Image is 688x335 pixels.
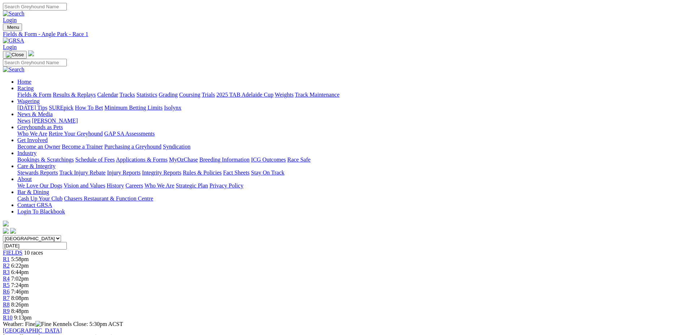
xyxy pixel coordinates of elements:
span: 6:22pm [11,263,29,269]
a: Results & Replays [53,92,96,98]
button: Toggle navigation [3,51,27,59]
img: GRSA [3,38,24,44]
a: R5 [3,282,10,288]
span: R3 [3,269,10,275]
a: Fields & Form - Angle Park - Race 1 [3,31,685,38]
img: facebook.svg [3,228,9,234]
img: Search [3,66,25,73]
a: Get Involved [17,137,48,143]
span: 7:46pm [11,288,29,295]
a: News [17,118,30,124]
div: Industry [17,157,685,163]
a: Vision and Values [64,182,105,189]
img: Fine [35,321,51,327]
img: Search [3,10,25,17]
div: Wagering [17,105,685,111]
a: Who We Are [17,131,47,137]
a: Fact Sheets [223,169,250,176]
a: R4 [3,276,10,282]
a: R10 [3,314,13,321]
a: Stewards Reports [17,169,58,176]
span: 8:48pm [11,308,29,314]
a: R1 [3,256,10,262]
a: Isolynx [164,105,181,111]
a: Home [17,79,31,85]
a: Minimum Betting Limits [104,105,163,111]
span: Menu [7,25,19,30]
a: Cash Up Your Club [17,195,62,202]
a: R8 [3,301,10,308]
a: Become an Owner [17,144,60,150]
span: 9:13pm [14,314,32,321]
a: News & Media [17,111,53,117]
input: Search [3,59,67,66]
div: About [17,182,685,189]
a: Trials [202,92,215,98]
span: 5:58pm [11,256,29,262]
span: Weather: Fine [3,321,53,327]
a: [DATE] Tips [17,105,47,111]
a: Injury Reports [107,169,140,176]
a: About [17,176,32,182]
a: Bookings & Scratchings [17,157,74,163]
a: Contact GRSA [17,202,52,208]
a: [GEOGRAPHIC_DATA] [3,327,62,334]
a: Login [3,44,17,50]
span: 7:24pm [11,282,29,288]
a: We Love Our Dogs [17,182,62,189]
img: logo-grsa-white.png [28,50,34,56]
a: Fields & Form [17,92,51,98]
input: Search [3,3,67,10]
a: Racing [17,85,34,91]
a: Purchasing a Greyhound [104,144,161,150]
img: Close [6,52,24,58]
a: Chasers Restaurant & Function Centre [64,195,153,202]
a: Login To Blackbook [17,208,65,215]
span: 6:44pm [11,269,29,275]
span: 10 races [24,250,43,256]
button: Toggle navigation [3,23,22,31]
a: Stay On Track [251,169,284,176]
a: R7 [3,295,10,301]
span: 8:26pm [11,301,29,308]
a: FIELDS [3,250,22,256]
div: Greyhounds as Pets [17,131,685,137]
a: Weights [275,92,294,98]
a: Grading [159,92,178,98]
a: R2 [3,263,10,269]
a: Become a Trainer [62,144,103,150]
span: R9 [3,308,10,314]
a: Integrity Reports [142,169,181,176]
a: Track Maintenance [295,92,339,98]
a: R6 [3,288,10,295]
div: Racing [17,92,685,98]
a: Applications & Forms [116,157,168,163]
div: Bar & Dining [17,195,685,202]
a: Schedule of Fees [75,157,114,163]
a: History [107,182,124,189]
a: ICG Outcomes [251,157,286,163]
a: MyOzChase [169,157,198,163]
a: Statistics [137,92,157,98]
img: logo-grsa-white.png [3,221,9,226]
a: Greyhounds as Pets [17,124,63,130]
a: 2025 TAB Adelaide Cup [216,92,273,98]
a: Coursing [179,92,200,98]
a: Strategic Plan [176,182,208,189]
a: How To Bet [75,105,103,111]
a: Industry [17,150,36,156]
span: Kennels Close: 5:30pm ACST [53,321,123,327]
a: Syndication [163,144,190,150]
input: Select date [3,242,67,250]
span: 7:02pm [11,276,29,282]
a: Track Injury Rebate [59,169,105,176]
